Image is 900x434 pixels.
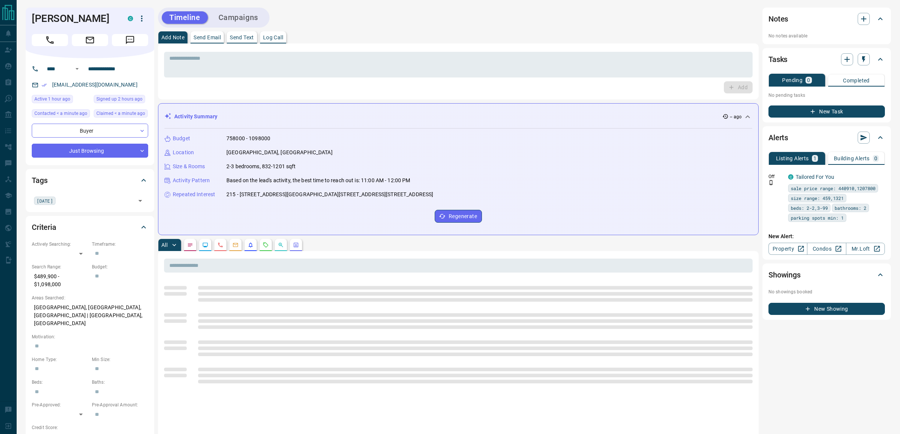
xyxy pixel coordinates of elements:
[92,241,148,248] p: Timeframe:
[796,174,834,180] a: Tailored For You
[768,90,885,101] p: No pending tasks
[96,110,145,117] span: Claimed < a minute ago
[768,10,885,28] div: Notes
[135,195,146,206] button: Open
[226,135,270,143] p: 758000 - 1098000
[173,191,215,198] p: Repeated Interest
[807,77,810,83] p: 0
[32,424,148,431] p: Credit Score:
[835,204,866,212] span: bathrooms: 2
[32,174,47,186] h2: Tags
[92,263,148,270] p: Budget:
[768,173,784,180] p: Off
[768,13,788,25] h2: Notes
[768,288,885,295] p: No showings booked
[94,95,148,105] div: Tue Aug 12 2025
[211,11,266,24] button: Campaigns
[32,263,88,270] p: Search Range:
[791,204,828,212] span: beds: 2-2,3-99
[162,11,208,24] button: Timeline
[293,242,299,248] svg: Agent Actions
[807,243,846,255] a: Condos
[263,242,269,248] svg: Requests
[226,177,410,184] p: Based on the lead's activity, the best time to reach out is: 11:00 AM - 12:00 PM
[194,35,221,40] p: Send Email
[791,194,844,202] span: size range: 459,1321
[32,270,88,291] p: $489,900 - $1,098,000
[226,163,296,170] p: 2-3 bedrooms, 832-1201 sqft
[32,109,90,120] div: Tue Aug 12 2025
[768,243,807,255] a: Property
[768,50,885,68] div: Tasks
[32,401,88,408] p: Pre-Approved:
[32,301,148,330] p: [GEOGRAPHIC_DATA], [GEOGRAPHIC_DATA], [GEOGRAPHIC_DATA] | [GEOGRAPHIC_DATA], [GEOGRAPHIC_DATA]
[173,149,194,157] p: Location
[32,241,88,248] p: Actively Searching:
[768,266,885,284] div: Showings
[32,171,148,189] div: Tags
[843,78,870,83] p: Completed
[173,177,210,184] p: Activity Pattern
[768,53,787,65] h2: Tasks
[32,218,148,236] div: Criteria
[263,35,283,40] p: Log Call
[161,242,167,248] p: All
[72,34,108,46] span: Email
[174,113,217,121] p: Activity Summary
[92,401,148,408] p: Pre-Approval Amount:
[232,242,239,248] svg: Emails
[226,191,433,198] p: 215 - [STREET_ADDRESS][GEOGRAPHIC_DATA][STREET_ADDRESS][STREET_ADDRESS]
[768,129,885,147] div: Alerts
[173,163,205,170] p: Size & Rooms
[791,214,844,222] span: parking spots min: 1
[34,95,70,103] span: Active 1 hour ago
[834,156,870,161] p: Building Alerts
[768,269,801,281] h2: Showings
[782,77,802,83] p: Pending
[32,95,90,105] div: Tue Aug 12 2025
[32,356,88,363] p: Home Type:
[173,135,190,143] p: Budget
[768,105,885,118] button: New Task
[32,294,148,301] p: Areas Searched:
[768,303,885,315] button: New Showing
[768,180,774,185] svg: Push Notification Only
[128,16,133,21] div: condos.ca
[42,82,47,88] svg: Email Verified
[791,184,875,192] span: sale price range: 440910,1207800
[164,110,752,124] div: Activity Summary-- ago
[32,333,148,340] p: Motivation:
[32,379,88,386] p: Beds:
[730,113,742,120] p: -- ago
[788,174,793,180] div: condos.ca
[874,156,877,161] p: 0
[92,356,148,363] p: Min Size:
[202,242,208,248] svg: Lead Browsing Activity
[217,242,223,248] svg: Calls
[32,144,148,158] div: Just Browsing
[32,221,56,233] h2: Criteria
[112,34,148,46] span: Message
[248,242,254,248] svg: Listing Alerts
[776,156,809,161] p: Listing Alerts
[846,243,885,255] a: Mr.Loft
[435,210,482,223] button: Regenerate
[278,242,284,248] svg: Opportunities
[52,82,138,88] a: [EMAIL_ADDRESS][DOMAIN_NAME]
[768,33,885,39] p: No notes available
[161,35,184,40] p: Add Note
[32,34,68,46] span: Call
[32,12,116,25] h1: [PERSON_NAME]
[768,132,788,144] h2: Alerts
[92,379,148,386] p: Baths:
[813,156,816,161] p: 1
[34,110,87,117] span: Contacted < a minute ago
[230,35,254,40] p: Send Text
[96,95,143,103] span: Signed up 2 hours ago
[94,109,148,120] div: Tue Aug 12 2025
[768,232,885,240] p: New Alert:
[226,149,333,157] p: [GEOGRAPHIC_DATA], [GEOGRAPHIC_DATA]
[37,197,53,205] span: [DATE]
[32,124,148,138] div: Buyer
[187,242,193,248] svg: Notes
